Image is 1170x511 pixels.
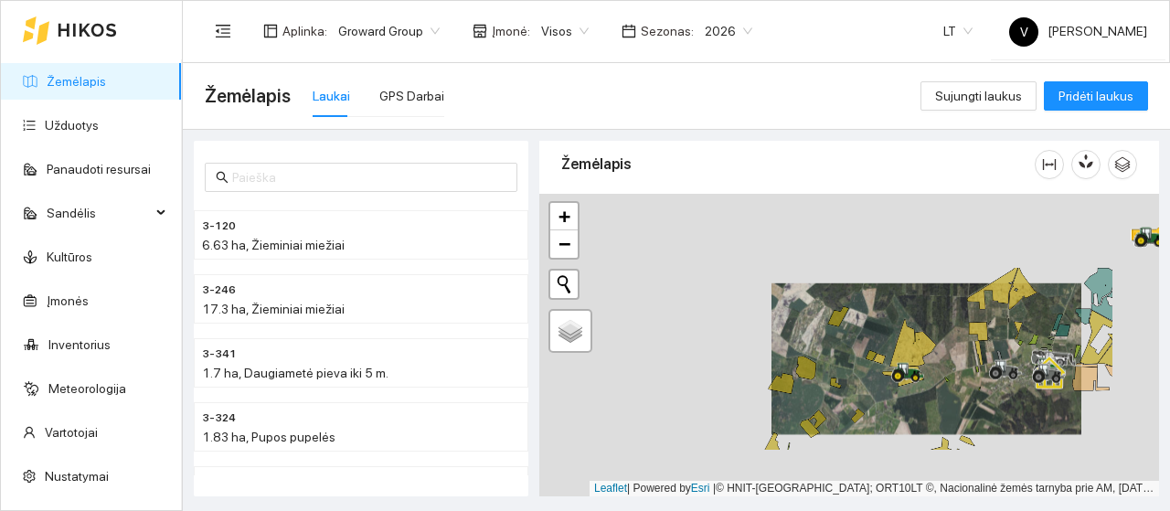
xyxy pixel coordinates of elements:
span: menu-fold [215,23,231,39]
a: Pridėti laukus [1044,89,1148,103]
span: Žemėlapis [205,81,291,111]
a: Esri [691,482,710,495]
a: Layers [550,311,590,351]
span: 1.83 ha, Pupos pupelės [202,430,335,444]
div: GPS Darbai [379,86,444,106]
a: Meteorologija [48,381,126,396]
span: [PERSON_NAME] [1009,24,1147,38]
div: | Powered by © HNIT-[GEOGRAPHIC_DATA]; ORT10LT ©, Nacionalinė žemės tarnyba prie AM, [DATE]-[DATE] [590,481,1159,496]
a: Leaflet [594,482,627,495]
span: LT [943,17,973,45]
input: Paieška [232,167,506,187]
a: Sujungti laukus [920,89,1037,103]
span: 3-324 [202,410,236,427]
span: Groward Group [338,17,440,45]
span: layout [263,24,278,38]
a: Inventorius [48,337,111,352]
a: Zoom out [550,230,578,258]
span: + [558,205,570,228]
span: Visos [541,17,589,45]
span: V [1020,17,1028,47]
button: menu-fold [205,13,241,49]
button: Sujungti laukus [920,81,1037,111]
a: Įmonės [47,293,89,308]
span: Aplinka : [282,21,327,41]
span: shop [473,24,487,38]
a: Zoom in [550,203,578,230]
span: Pridėti laukus [1058,86,1133,106]
button: Pridėti laukus [1044,81,1148,111]
button: Initiate a new search [550,271,578,298]
span: − [558,232,570,255]
button: column-width [1035,150,1064,179]
span: 17.3 ha, Žieminiai miežiai [202,302,345,316]
span: 3-246 [202,282,236,299]
span: 2026 [705,17,752,45]
span: Įmonė : [492,21,530,41]
span: search [216,171,229,184]
span: Sezonas : [641,21,694,41]
a: Žemėlapis [47,74,106,89]
span: 1.7 ha, Daugiametė pieva iki 5 m. [202,366,388,380]
div: Laukai [313,86,350,106]
span: 3-341 [202,346,237,363]
span: | [713,482,716,495]
span: 6.63 ha, Žieminiai miežiai [202,238,345,252]
span: Sandėlis [47,195,151,231]
span: Sujungti laukus [935,86,1022,106]
a: Kultūros [47,250,92,264]
span: 3-308 [202,474,237,491]
a: Nustatymai [45,469,109,484]
a: Užduotys [45,118,99,133]
a: Vartotojai [45,425,98,440]
span: column-width [1036,157,1063,172]
a: Panaudoti resursai [47,162,151,176]
span: 3-120 [202,218,236,235]
div: Žemėlapis [561,138,1035,190]
span: calendar [622,24,636,38]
